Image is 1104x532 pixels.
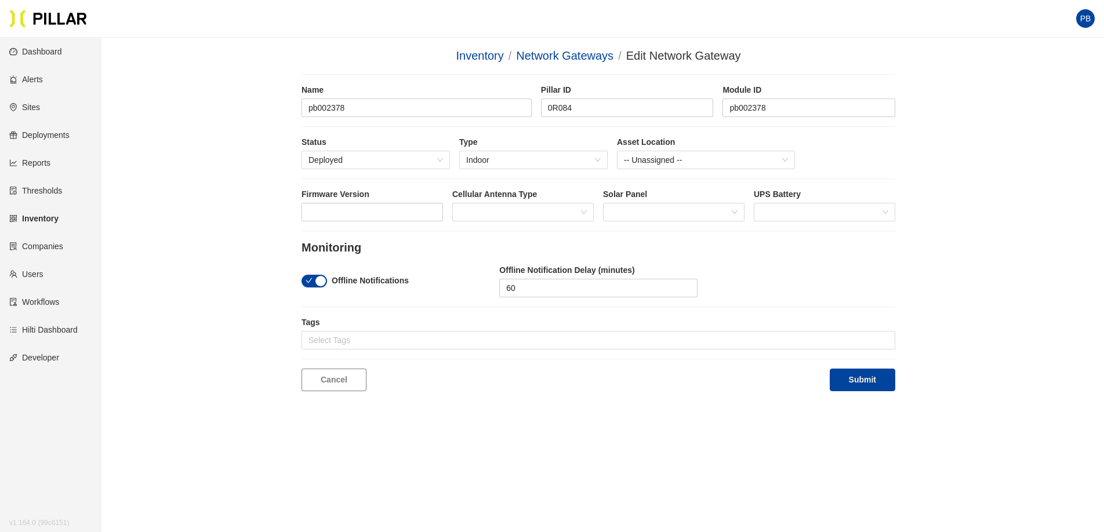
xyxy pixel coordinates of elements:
label: Cellular Antenna Type [452,188,594,201]
a: alertAlerts [9,75,43,84]
label: Name [302,84,532,96]
img: Pillar Technologies [9,9,87,28]
a: solutionCompanies [9,242,63,251]
label: Tags [302,316,895,329]
a: exceptionThresholds [9,186,62,195]
span: check [306,277,313,284]
button: Submit [830,369,895,391]
a: qrcodeInventory [9,214,59,223]
label: Solar Panel [603,188,745,201]
a: environmentSites [9,103,40,112]
span: / [509,49,512,62]
span: -- Unassigned -- [624,151,788,169]
a: Cancel [302,369,366,391]
a: apiDeveloper [9,353,59,362]
span: PB [1080,9,1091,28]
label: Status [302,136,450,148]
label: Firmware Version [302,188,443,201]
label: Module ID [722,84,895,96]
a: teamUsers [9,269,43,279]
a: Inventory [456,49,503,62]
a: Network Gateways [516,49,613,62]
span: Edit Network Gateway [626,49,741,62]
a: dashboardDashboard [9,47,62,56]
span: Indoor [466,151,601,169]
legend: Monitoring [302,241,895,255]
a: barsHilti Dashboard [9,325,78,334]
span: / [618,49,622,62]
label: UPS Battery [754,188,895,201]
a: auditWorkflows [9,297,59,307]
label: Type [459,136,608,148]
a: line-chartReports [9,158,50,167]
label: Asset Location [617,136,795,148]
label: Offline Notification Delay (minutes) [499,264,697,276]
label: Offline Notifications [332,275,409,287]
span: Deployed [308,151,443,169]
a: giftDeployments [9,130,70,140]
label: Pillar ID [541,84,714,96]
